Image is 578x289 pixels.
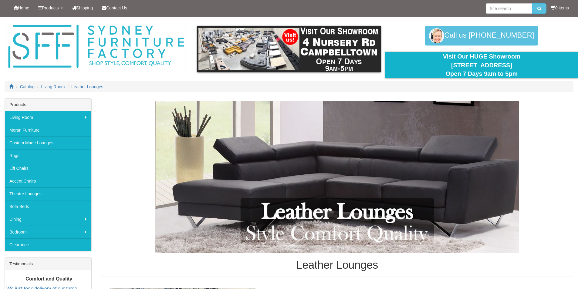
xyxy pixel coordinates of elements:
a: Bedroom [5,226,91,238]
a: Clearance [5,238,91,251]
a: Dining [5,213,91,226]
li: 0 items [551,5,569,11]
a: Living Room [5,111,91,124]
a: Custom Made Lounges [5,136,91,149]
input: Site search [486,3,532,14]
div: Visit Our HUGE Showroom [STREET_ADDRESS] Open 7 Days 9am to 5pm [390,52,573,78]
span: Contact Us [106,5,127,10]
a: Products [34,0,67,15]
a: Moran Furniture [5,124,91,136]
span: Shipping [76,5,93,10]
span: Home [18,5,29,10]
a: Shipping [68,0,98,15]
a: Contact Us [97,0,132,15]
a: Leather Lounges [71,84,103,89]
a: Living Room [41,84,65,89]
img: showroom.gif [197,26,381,72]
img: Sydney Furniture Factory [5,23,187,70]
div: Testimonials [5,258,91,270]
a: Sofa Beds [5,200,91,213]
b: Comfort and Quality [25,276,72,281]
a: Rugs [5,149,91,162]
div: Products [5,99,91,111]
a: Catalog [20,84,35,89]
span: Products [42,5,59,10]
a: Theatre Lounges [5,187,91,200]
a: Lift Chairs [5,162,91,175]
h1: Leather Lounges [101,259,573,271]
a: Accent Chairs [5,175,91,187]
img: Leather Lounges [155,101,519,253]
a: Home [9,0,34,15]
